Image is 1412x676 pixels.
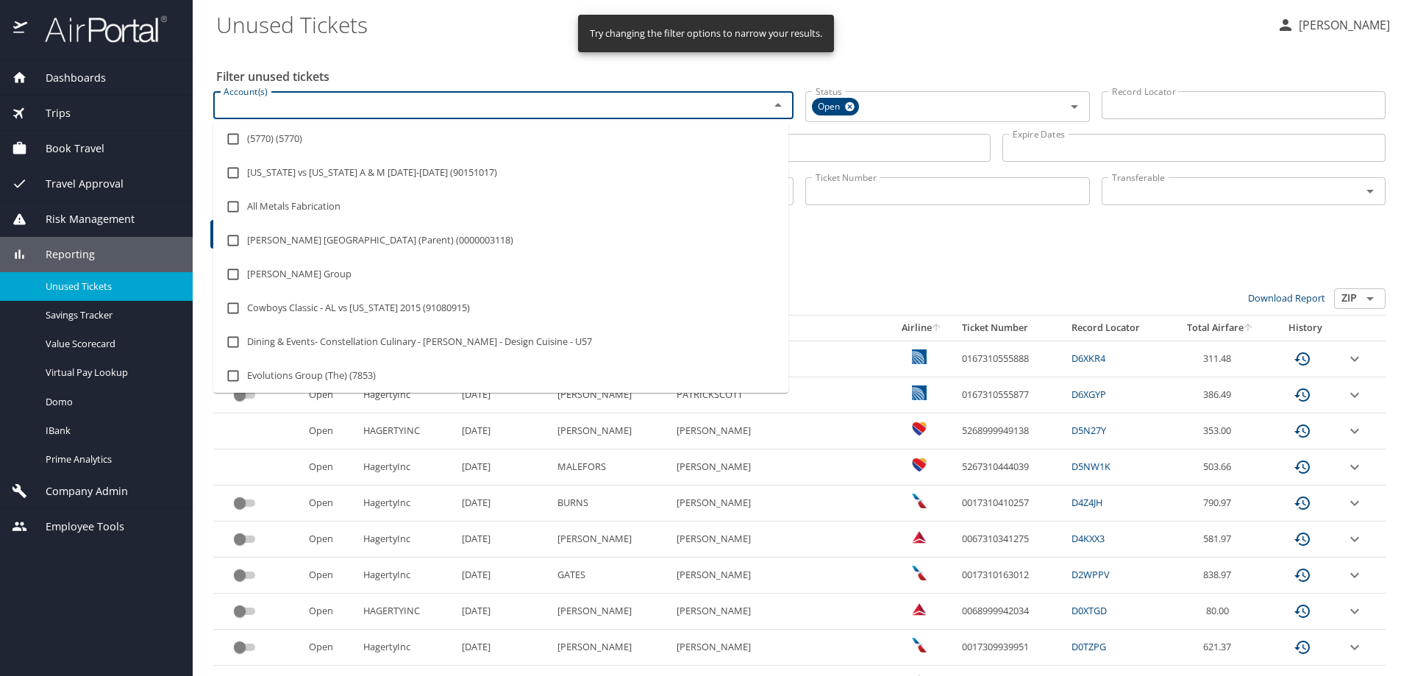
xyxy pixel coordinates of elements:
span: Trips [27,105,71,121]
td: [PERSON_NAME] [671,449,889,485]
img: Southwest Airlines [912,458,927,472]
img: United Airlines [912,385,927,400]
h3: 81 Results [213,263,1386,288]
button: expand row [1346,458,1363,476]
td: [DATE] [456,630,551,666]
td: HAGERTYINC [357,594,457,630]
td: 621.37 [1169,630,1272,666]
td: BURNS [552,485,671,522]
td: [PERSON_NAME] [552,522,671,558]
td: [DATE] [456,449,551,485]
td: 311.48 [1169,341,1272,377]
p: [PERSON_NAME] [1294,16,1390,34]
img: American Airlines [912,638,927,652]
button: expand row [1346,602,1363,620]
button: expand row [1346,494,1363,512]
img: Delta Airlines [912,530,927,544]
td: [PERSON_NAME] [671,558,889,594]
td: [PERSON_NAME] [671,594,889,630]
img: icon-airportal.png [13,15,29,43]
div: Try changing the filter options to narrow your results. [590,19,822,48]
li: All Metals Fabrication [213,190,788,224]
a: D4Z4JH [1072,496,1102,509]
td: Open [303,594,357,630]
td: 790.97 [1169,485,1272,522]
td: Open [303,413,357,449]
button: expand row [1346,566,1363,584]
td: 80.00 [1169,594,1272,630]
th: History [1272,316,1340,341]
td: HagertyInc [357,522,457,558]
button: sort [932,324,942,333]
button: expand row [1346,638,1363,656]
a: D2WPPV [1072,568,1110,581]
span: Travel Approval [27,176,124,192]
th: Record Locator [1066,316,1169,341]
button: Open [1360,288,1380,309]
li: [US_STATE] vs [US_STATE] A & M [DATE]-[DATE] (90151017) [213,156,788,190]
td: HagertyInc [357,558,457,594]
img: United Airlines [912,349,927,364]
td: HagertyInc [357,485,457,522]
td: 386.49 [1169,377,1272,413]
td: HAGERTYINC [357,413,457,449]
td: HagertyInc [357,449,457,485]
li: [PERSON_NAME] Group [213,257,788,291]
td: [DATE] [456,594,551,630]
td: Open [303,485,357,522]
a: D5N27Y [1072,424,1106,437]
th: Ticket Number [956,316,1066,341]
td: [DATE] [456,522,551,558]
h2: Filter unused tickets [216,65,1388,88]
span: Reporting [27,246,95,263]
td: 838.97 [1169,558,1272,594]
span: Domo [46,395,175,409]
span: Virtual Pay Lookup [46,366,175,380]
th: Total Airfare [1169,316,1272,341]
button: Close [768,95,788,115]
img: American Airlines [912,494,927,508]
span: Prime Analytics [46,452,175,466]
span: Value Scorecard [46,337,175,351]
li: Cowboys Classic - AL vs [US_STATE] 2015 (91080915) [213,291,788,325]
td: 5268999949138 [956,413,1066,449]
td: Open [303,522,357,558]
a: D0TZPG [1072,640,1106,653]
td: 0068999942034 [956,594,1066,630]
span: IBank [46,424,175,438]
a: D5NW1K [1072,460,1110,473]
a: Download Report [1248,291,1325,305]
span: Open [812,99,849,115]
td: MALEFORS [552,449,671,485]
li: Dining & Events- Constellation Culinary - [PERSON_NAME] - Design Cuisine - U57 [213,325,788,359]
span: Employee Tools [27,519,124,535]
td: Open [303,558,357,594]
a: D4KXX3 [1072,532,1105,545]
a: D6XKR4 [1072,352,1105,365]
td: [DATE] [456,558,551,594]
td: Open [303,449,357,485]
button: Filter [210,220,259,249]
button: sort [1244,324,1254,333]
td: [PERSON_NAME] [671,522,889,558]
td: [DATE] [456,485,551,522]
div: Open [812,98,859,115]
td: 0017310410257 [956,485,1066,522]
li: Evolutions Group (The) (7853) [213,359,788,393]
td: HagertyInc [357,630,457,666]
span: Company Admin [27,483,128,499]
td: 0017310163012 [956,558,1066,594]
span: Risk Management [27,211,135,227]
span: Savings Tracker [46,308,175,322]
a: D0XTGD [1072,604,1107,617]
button: Open [1064,96,1085,117]
li: [PERSON_NAME] [GEOGRAPHIC_DATA] (Parent) (0000003118) [213,224,788,257]
td: [PERSON_NAME] [552,630,671,666]
td: 0067310341275 [956,522,1066,558]
td: Open [303,630,357,666]
button: [PERSON_NAME] [1271,12,1396,38]
td: 0167310555877 [956,377,1066,413]
td: 353.00 [1169,413,1272,449]
td: 0017309939951 [956,630,1066,666]
td: [DATE] [456,413,551,449]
